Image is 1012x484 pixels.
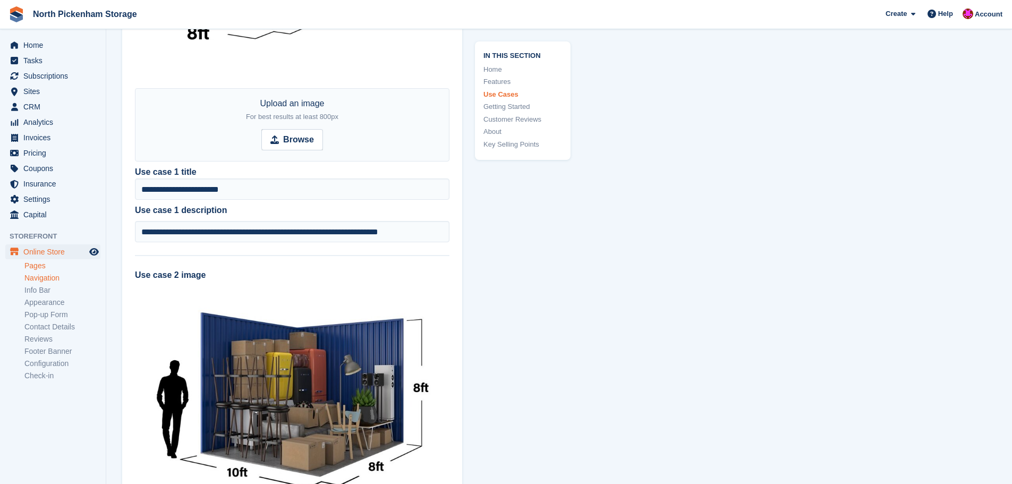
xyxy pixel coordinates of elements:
[24,334,100,344] a: Reviews
[23,99,87,114] span: CRM
[483,64,562,75] a: Home
[8,6,24,22] img: stora-icon-8386f47178a22dfd0bd8f6a31ec36ba5ce8667c1dd55bd0f319d3a0aa187defe.svg
[938,9,953,19] span: Help
[5,176,100,191] a: menu
[5,244,100,259] a: menu
[5,99,100,114] a: menu
[23,146,87,160] span: Pricing
[24,359,100,369] a: Configuration
[23,130,87,145] span: Invoices
[261,129,323,150] input: Browse
[88,245,100,258] a: Preview store
[23,53,87,68] span: Tasks
[5,161,100,176] a: menu
[5,146,100,160] a: menu
[5,69,100,83] a: menu
[23,38,87,53] span: Home
[5,207,100,222] a: menu
[483,139,562,150] a: Key Selling Points
[23,176,87,191] span: Insurance
[135,204,449,217] label: Use case 1 description
[483,50,562,60] span: In this section
[24,310,100,320] a: Pop-up Form
[24,261,100,271] a: Pages
[483,114,562,125] a: Customer Reviews
[23,84,87,99] span: Sites
[5,192,100,207] a: menu
[24,298,100,308] a: Appearance
[886,9,907,19] span: Create
[963,9,973,19] img: Dylan Taylor
[24,322,100,332] a: Contact Details
[24,371,100,381] a: Check-in
[5,38,100,53] a: menu
[483,89,562,100] a: Use Cases
[483,77,562,87] a: Features
[483,101,562,112] a: Getting Started
[5,84,100,99] a: menu
[135,166,197,179] label: Use case 1 title
[23,207,87,222] span: Capital
[23,69,87,83] span: Subscriptions
[23,244,87,259] span: Online Store
[246,113,338,121] span: For best results at least 800px
[29,5,141,23] a: North Pickenham Storage
[23,192,87,207] span: Settings
[10,231,106,242] span: Storefront
[24,346,100,356] a: Footer Banner
[5,53,100,68] a: menu
[283,133,314,146] strong: Browse
[23,161,87,176] span: Coupons
[483,126,562,137] a: About
[5,115,100,130] a: menu
[135,270,206,279] label: Use case 2 image
[23,115,87,130] span: Analytics
[975,9,1002,20] span: Account
[24,273,100,283] a: Navigation
[24,285,100,295] a: Info Bar
[246,97,338,123] div: Upload an image
[5,130,100,145] a: menu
